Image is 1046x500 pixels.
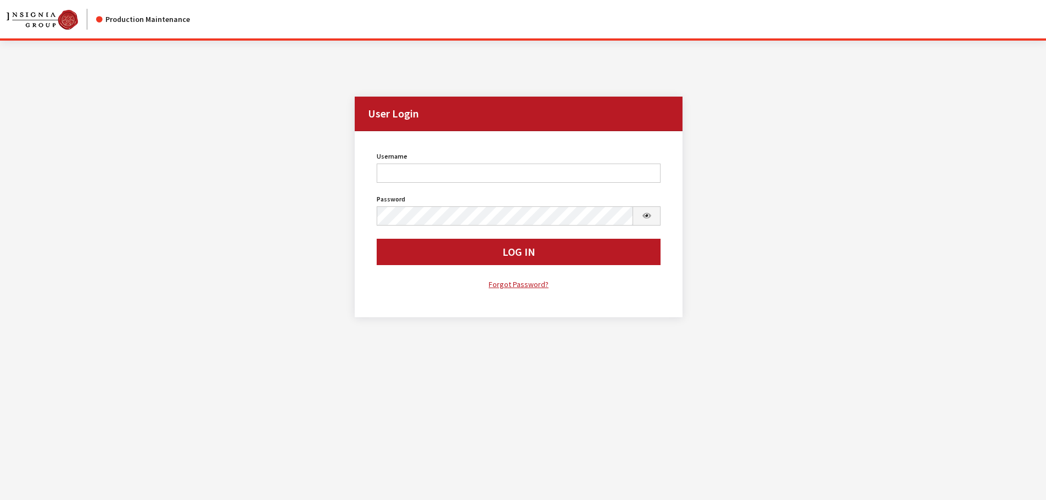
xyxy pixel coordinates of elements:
a: Insignia Group logo [7,9,96,30]
h2: User Login [355,97,683,131]
div: Production Maintenance [96,14,190,25]
label: Username [377,151,407,161]
img: Catalog Maintenance [7,10,78,30]
a: Forgot Password? [377,278,661,291]
label: Password [377,194,405,204]
button: Show Password [633,206,661,226]
button: Log In [377,239,661,265]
